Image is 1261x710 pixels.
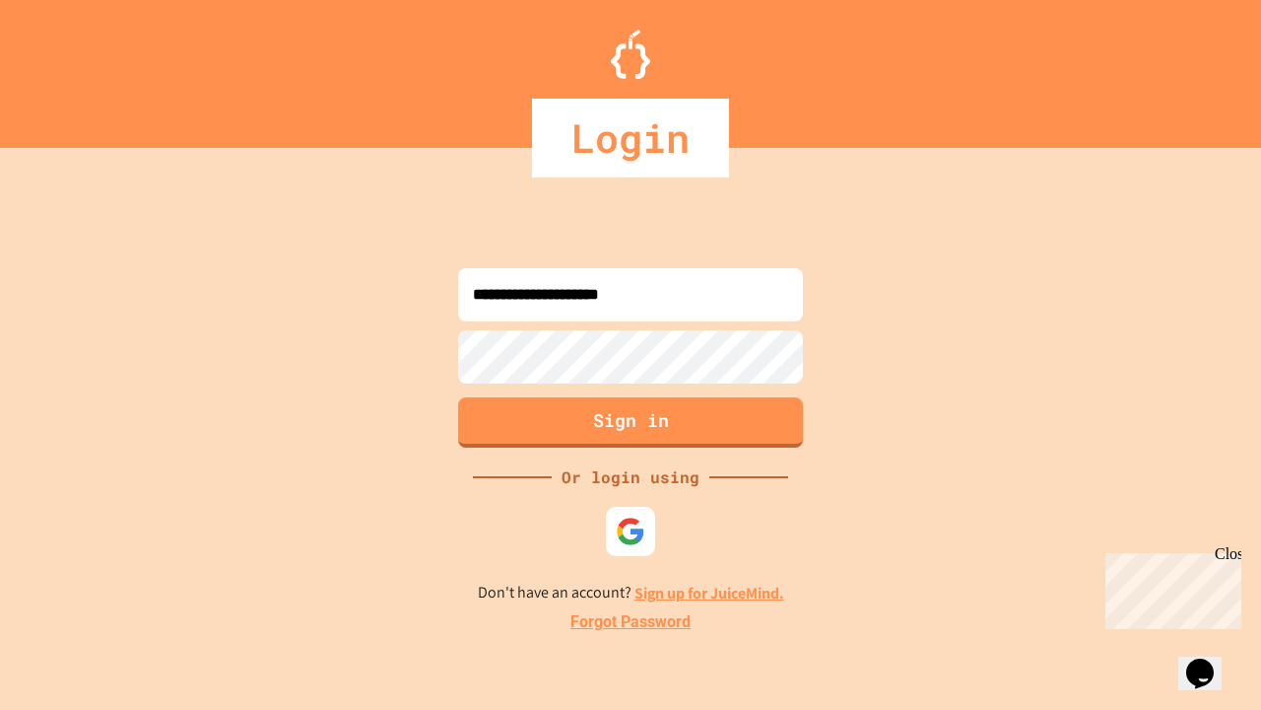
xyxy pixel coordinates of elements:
a: Sign up for JuiceMind. [634,583,784,603]
div: Or login using [552,465,709,489]
iframe: chat widget [1097,545,1241,629]
div: Login [532,99,729,177]
p: Don't have an account? [478,581,784,605]
iframe: chat widget [1178,631,1241,690]
div: Chat with us now!Close [8,8,136,125]
img: google-icon.svg [616,517,645,546]
button: Sign in [458,397,803,448]
img: Logo.svg [611,30,650,79]
a: Forgot Password [570,610,691,634]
